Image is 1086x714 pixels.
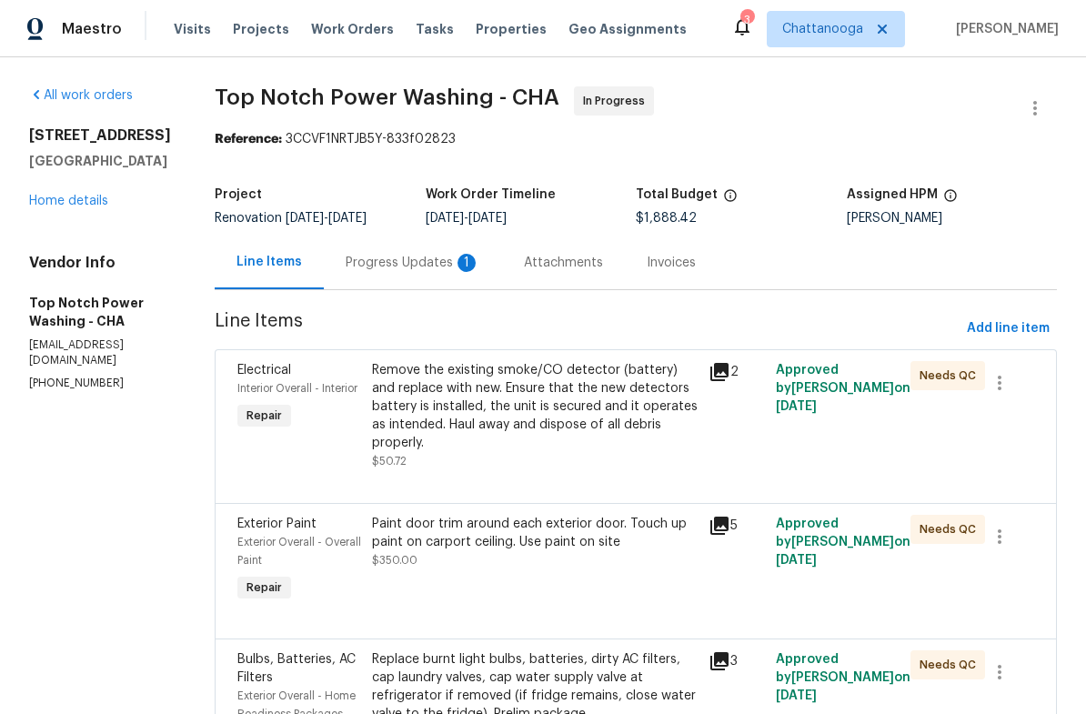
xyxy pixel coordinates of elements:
[233,20,289,38] span: Projects
[967,317,1050,340] span: Add line item
[29,89,133,102] a: All work orders
[776,689,817,702] span: [DATE]
[943,188,958,212] span: The hpm assigned to this work order.
[215,86,559,108] span: Top Notch Power Washing - CHA
[920,656,983,674] span: Needs QC
[237,653,356,684] span: Bulbs, Batteries, AC Filters
[723,188,738,212] span: The total cost of line items that have been proposed by Opendoor. This sum includes line items th...
[372,456,407,467] span: $50.72
[311,20,394,38] span: Work Orders
[215,133,282,146] b: Reference:
[920,367,983,385] span: Needs QC
[328,212,367,225] span: [DATE]
[458,254,476,272] div: 1
[237,518,317,530] span: Exterior Paint
[62,20,122,38] span: Maestro
[524,254,603,272] div: Attachments
[416,23,454,35] span: Tasks
[237,383,357,394] span: Interior Overall - Interior
[847,188,938,201] h5: Assigned HPM
[776,653,910,702] span: Approved by [PERSON_NAME] on
[372,361,698,452] div: Remove the existing smoke/CO detector (battery) and replace with new. Ensure that the new detecto...
[372,555,417,566] span: $350.00
[29,152,171,170] h5: [GEOGRAPHIC_DATA]
[236,253,302,271] div: Line Items
[346,254,480,272] div: Progress Updates
[776,518,910,567] span: Approved by [PERSON_NAME] on
[29,254,171,272] h4: Vendor Info
[372,515,698,551] div: Paint door trim around each exterior door. Touch up paint on carport ceiling. Use paint on site
[286,212,367,225] span: -
[920,520,983,538] span: Needs QC
[476,20,547,38] span: Properties
[237,537,361,566] span: Exterior Overall - Overall Paint
[776,400,817,413] span: [DATE]
[29,294,171,330] h5: Top Notch Power Washing - CHA
[426,188,556,201] h5: Work Order Timeline
[29,195,108,207] a: Home details
[636,212,697,225] span: $1,888.42
[29,337,171,368] p: [EMAIL_ADDRESS][DOMAIN_NAME]
[239,407,289,425] span: Repair
[286,212,324,225] span: [DATE]
[709,650,765,672] div: 3
[237,364,291,377] span: Electrical
[776,554,817,567] span: [DATE]
[215,188,262,201] h5: Project
[776,364,910,413] span: Approved by [PERSON_NAME] on
[949,20,1059,38] span: [PERSON_NAME]
[583,92,652,110] span: In Progress
[468,212,507,225] span: [DATE]
[215,312,960,346] span: Line Items
[960,312,1057,346] button: Add line item
[215,130,1057,148] div: 3CCVF1NRTJB5Y-833f02823
[426,212,507,225] span: -
[636,188,718,201] h5: Total Budget
[29,376,171,391] p: [PHONE_NUMBER]
[740,11,753,29] div: 3
[709,515,765,537] div: 5
[174,20,211,38] span: Visits
[29,126,171,145] h2: [STREET_ADDRESS]
[647,254,696,272] div: Invoices
[782,20,863,38] span: Chattanooga
[426,212,464,225] span: [DATE]
[847,212,1058,225] div: [PERSON_NAME]
[215,212,367,225] span: Renovation
[568,20,687,38] span: Geo Assignments
[239,578,289,597] span: Repair
[709,361,765,383] div: 2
